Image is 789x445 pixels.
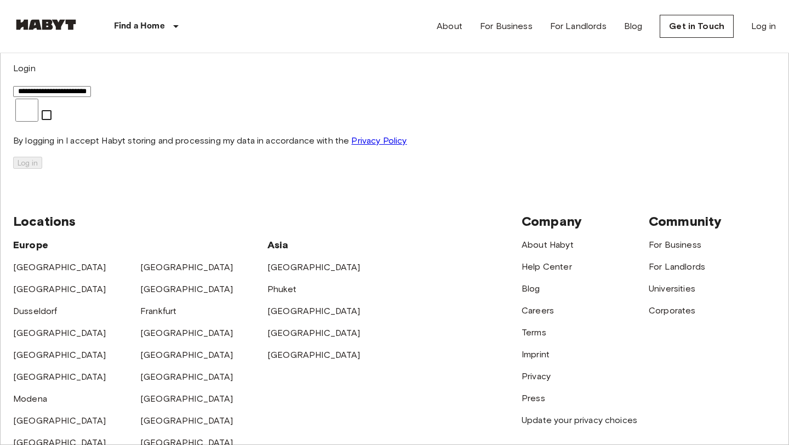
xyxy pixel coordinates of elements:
a: For Landlords [649,261,705,272]
a: [GEOGRAPHIC_DATA] [267,350,361,360]
button: Log in [13,157,42,169]
a: For Business [480,20,533,33]
a: [GEOGRAPHIC_DATA] [13,372,106,382]
a: For Business [649,239,701,250]
span: Europe [13,239,48,251]
a: [GEOGRAPHIC_DATA] [267,262,361,272]
a: Careers [522,305,554,316]
a: Phuket [267,284,296,294]
a: [GEOGRAPHIC_DATA] [140,328,233,338]
span: Asia [267,239,289,251]
a: Corporates [649,305,696,316]
a: [GEOGRAPHIC_DATA] [13,350,106,360]
a: Get in Touch [660,15,734,38]
a: Blog [522,283,540,294]
a: [GEOGRAPHIC_DATA] [140,415,233,426]
a: [GEOGRAPHIC_DATA] [13,284,106,294]
a: Dusseldorf [13,306,58,316]
span: Community [649,213,722,229]
a: [GEOGRAPHIC_DATA] [140,284,233,294]
a: [GEOGRAPHIC_DATA] [267,306,361,316]
img: Habyt [13,19,79,30]
a: Imprint [522,349,550,360]
input: By logging in I accept Habyt storing and processing my data in accordance with the Privacy Policy [15,99,38,122]
a: Log in [751,20,776,33]
a: [GEOGRAPHIC_DATA] [140,262,233,272]
a: [GEOGRAPHIC_DATA] [13,262,106,272]
a: Terms [522,327,546,338]
a: Update your privacy choices [522,415,637,425]
a: [GEOGRAPHIC_DATA] [267,328,361,338]
a: Blog [624,20,643,33]
a: Privacy [522,371,551,381]
span: Locations [13,213,76,229]
p: Login [13,62,776,75]
p: By logging in I accept Habyt storing and processing my data in accordance with the [13,134,776,147]
a: About Habyt [522,239,574,250]
span: Company [522,213,582,229]
a: [GEOGRAPHIC_DATA] [13,328,106,338]
a: Press [522,393,545,403]
a: Frankfurt [140,306,176,316]
a: For Landlords [550,20,607,33]
a: [GEOGRAPHIC_DATA] [13,415,106,426]
p: Find a Home [114,20,165,33]
a: [GEOGRAPHIC_DATA] [140,350,233,360]
a: Modena [13,393,47,404]
a: Universities [649,283,695,294]
a: [GEOGRAPHIC_DATA] [140,393,233,404]
a: Privacy Policy [351,135,407,146]
a: [GEOGRAPHIC_DATA] [140,372,233,382]
a: About [437,20,462,33]
a: Help Center [522,261,572,272]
